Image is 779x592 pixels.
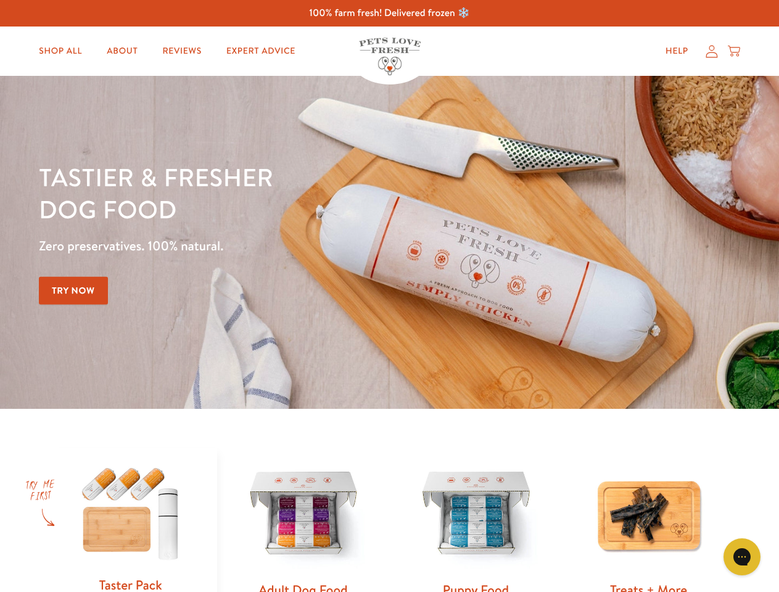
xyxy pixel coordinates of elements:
[216,39,305,64] a: Expert Advice
[39,235,506,257] p: Zero preservatives. 100% natural.
[359,38,421,75] img: Pets Love Fresh
[39,161,506,225] h1: Tastier & fresher dog food
[152,39,211,64] a: Reviews
[656,39,698,64] a: Help
[39,277,108,305] a: Try Now
[29,39,92,64] a: Shop All
[717,534,767,580] iframe: Gorgias live chat messenger
[97,39,147,64] a: About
